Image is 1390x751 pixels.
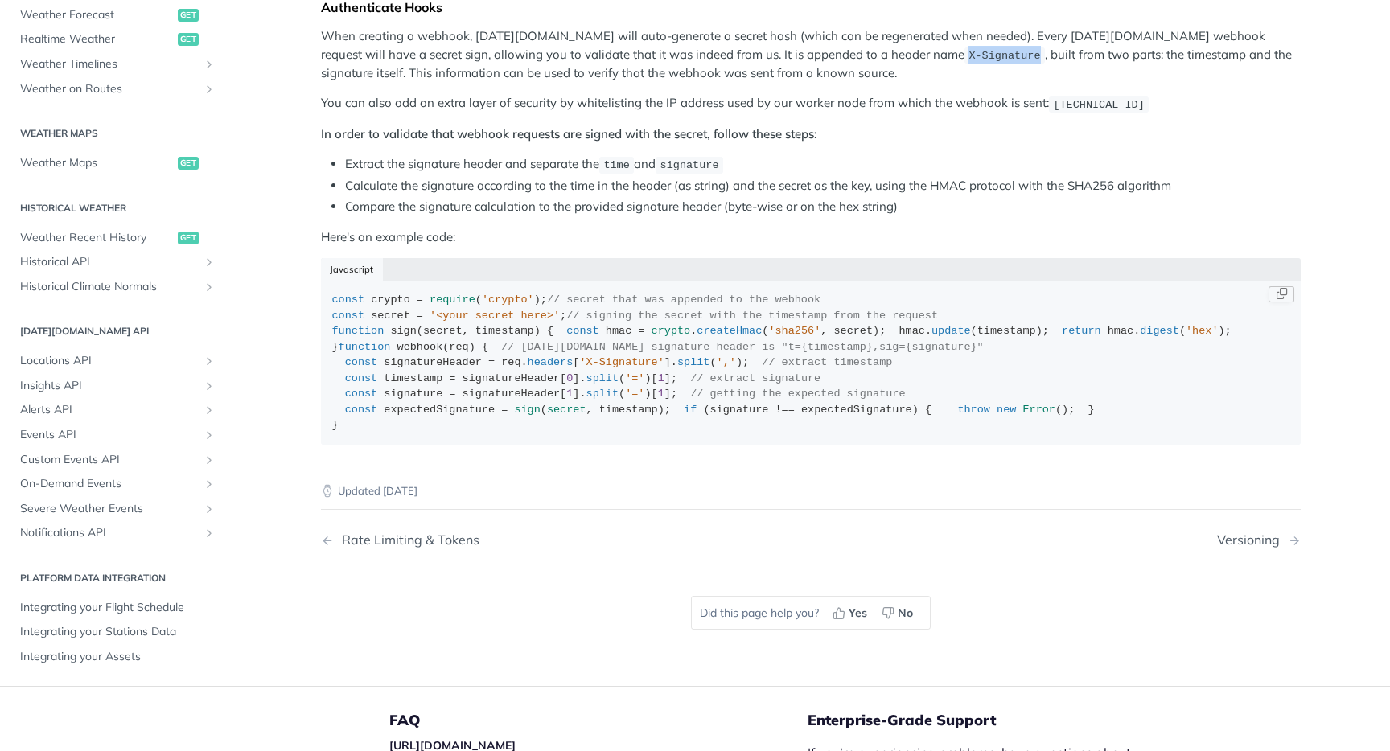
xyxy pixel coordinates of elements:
[321,94,1301,113] p: You can also add an extra layer of security by whitelisting the IP address used by our worker nod...
[586,372,619,384] span: split
[20,649,216,665] span: Integrating your Assets
[321,483,1301,499] p: Updated [DATE]
[430,310,560,322] span: '<your secret here>'
[345,198,1301,216] li: Compare the signature calculation to the provided signature header (byte-wise or on the hex string)
[547,404,586,416] span: secret
[547,293,820,306] span: // secret that was appended to the webhook
[599,404,658,416] span: timestamp
[12,522,220,546] a: Notifications APIShow subpages for Notifications API
[801,404,912,416] span: expectedSignature
[501,356,520,368] span: req
[709,404,768,416] span: signature
[332,325,385,337] span: function
[178,9,199,22] span: get
[827,601,876,625] button: Yes
[463,372,561,384] span: signatureHeader
[566,325,599,337] span: const
[898,605,913,622] span: No
[203,281,216,293] button: Show subpages for Historical Climate Normals
[321,532,741,548] a: Previous Page: Rate Limiting & Tokens
[449,372,455,384] span: =
[12,399,220,423] a: Alerts APIShow subpages for Alerts API
[20,600,216,616] span: Integrating your Flight Schedule
[12,324,220,339] h2: [DATE][DOMAIN_NAME] API
[677,356,710,368] span: split
[997,404,1016,416] span: new
[20,452,199,468] span: Custom Events API
[449,341,468,353] span: req
[12,226,220,250] a: Weather Recent Historyget
[345,177,1301,195] li: Calculate the signature according to the time in the header (as string) and the secret as the key...
[12,374,220,398] a: Insights APIShow subpages for Insights API
[652,325,691,337] span: crypto
[203,404,216,417] button: Show subpages for Alerts API
[20,403,199,419] span: Alerts API
[321,228,1301,247] p: Here's an example code:
[12,275,220,299] a: Historical Climate NormalsShow subpages for Historical Climate Normals
[12,77,220,101] a: Weather on RoutesShow subpages for Weather on Routes
[417,293,423,306] span: =
[384,372,442,384] span: timestamp
[690,388,905,400] span: // getting the expected signature
[625,372,644,384] span: '='
[20,81,199,97] span: Weather on Routes
[384,388,442,400] span: signature
[762,356,892,368] span: // extract timestamp
[389,711,808,730] h5: FAQ
[579,356,664,368] span: 'X-Signature'
[203,380,216,392] button: Show subpages for Insights API
[463,388,561,400] span: signatureHeader
[203,256,216,269] button: Show subpages for Historical API
[20,501,199,517] span: Severe Weather Events
[20,279,199,295] span: Historical Climate Normals
[501,341,984,353] span: // [DATE][DOMAIN_NAME] signature header is "t={timestamp},sig={signature}"
[20,353,199,369] span: Locations API
[12,3,220,27] a: Weather Forecastget
[390,325,416,337] span: sign
[808,711,1184,730] h5: Enterprise-Grade Support
[1108,325,1133,337] span: hmac
[449,388,455,400] span: =
[684,404,697,416] span: if
[371,310,410,322] span: secret
[12,250,220,274] a: Historical APIShow subpages for Historical API
[203,429,216,441] button: Show subpages for Events API
[1140,325,1179,337] span: digest
[849,605,867,622] span: Yes
[501,404,508,416] span: =
[345,372,378,384] span: const
[332,293,365,306] span: const
[12,571,220,585] h2: Platform DATA integration
[514,404,540,416] span: sign
[345,404,378,416] span: const
[20,56,199,72] span: Weather Timelines
[833,325,873,337] span: secret
[12,349,220,373] a: Locations APIShow subpages for Locations API
[203,355,216,367] button: Show subpages for Locations API
[12,52,220,76] a: Weather TimelinesShow subpages for Weather Timelines
[638,325,644,337] span: =
[12,28,220,52] a: Realtime Weatherget
[203,503,216,515] button: Show subpages for Severe Weather Events
[20,254,199,270] span: Historical API
[528,356,574,368] span: headers
[977,325,1036,337] span: timestamp
[957,404,990,416] span: throw
[20,476,199,492] span: On-Demand Events
[20,625,216,641] span: Integrating your Stations Data
[1062,325,1101,337] span: return
[12,201,220,215] h2: Historical Weather
[12,645,220,669] a: Integrating your Assets
[12,151,220,175] a: Weather Mapsget
[178,232,199,244] span: get
[931,325,971,337] span: update
[321,126,817,142] strong: In order to validate that webhook requests are signed with the secret, follow these steps:
[1186,325,1219,337] span: 'hex'
[20,427,199,443] span: Events API
[603,159,629,171] span: time
[345,388,378,400] span: const
[332,310,365,322] span: const
[625,388,644,400] span: '='
[423,325,463,337] span: secret
[1022,404,1055,416] span: Error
